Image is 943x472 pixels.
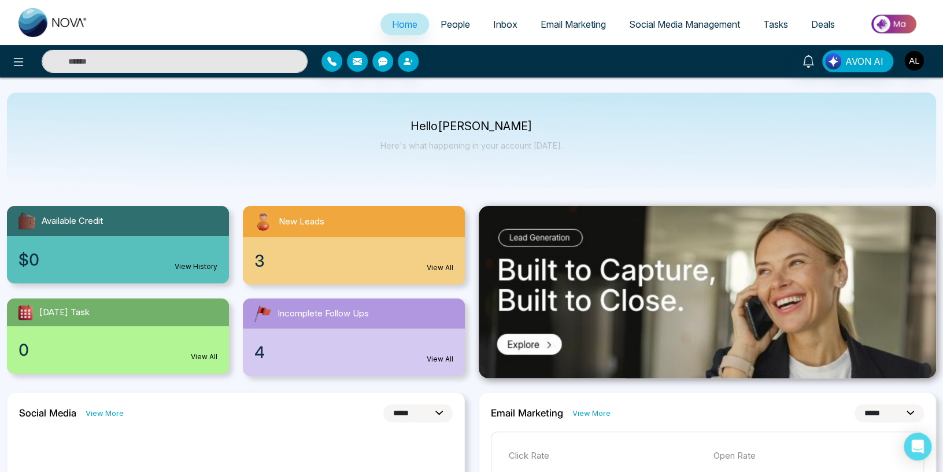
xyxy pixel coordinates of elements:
[752,13,800,35] a: Tasks
[16,303,35,322] img: todayTask.svg
[392,19,417,30] span: Home
[811,19,835,30] span: Deals
[252,303,273,324] img: followUps.svg
[19,407,76,419] h2: Social Media
[254,340,265,364] span: 4
[236,298,472,376] a: Incomplete Follow Ups4View All
[572,408,611,419] a: View More
[19,8,88,37] img: Nova CRM Logo
[904,433,931,460] div: Open Intercom Messenger
[380,141,563,150] p: Here's what happening in your account [DATE].
[629,19,740,30] span: Social Media Management
[904,51,924,71] img: User Avatar
[429,13,482,35] a: People
[822,50,893,72] button: AVON AI
[541,19,606,30] span: Email Marketing
[175,261,217,272] a: View History
[479,206,936,378] img: .
[19,338,29,362] span: 0
[86,408,124,419] a: View More
[763,19,788,30] span: Tasks
[852,11,936,37] img: Market-place.gif
[427,263,453,273] a: View All
[427,354,453,364] a: View All
[191,352,217,362] a: View All
[825,53,841,69] img: Lead Flow
[441,19,470,30] span: People
[16,211,37,231] img: availableCredit.svg
[617,13,752,35] a: Social Media Management
[529,13,617,35] a: Email Marketing
[42,215,103,228] span: Available Credit
[380,121,563,131] p: Hello [PERSON_NAME]
[39,306,90,319] span: [DATE] Task
[713,449,906,463] p: Open Rate
[493,19,517,30] span: Inbox
[491,407,563,419] h2: Email Marketing
[236,206,472,285] a: New Leads3View All
[19,248,39,272] span: $0
[278,307,369,320] span: Incomplete Follow Ups
[845,54,883,68] span: AVON AI
[482,13,529,35] a: Inbox
[509,449,702,463] p: Click Rate
[279,215,324,228] span: New Leads
[380,13,429,35] a: Home
[254,249,265,273] span: 3
[252,211,274,233] img: newLeads.svg
[800,13,846,35] a: Deals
